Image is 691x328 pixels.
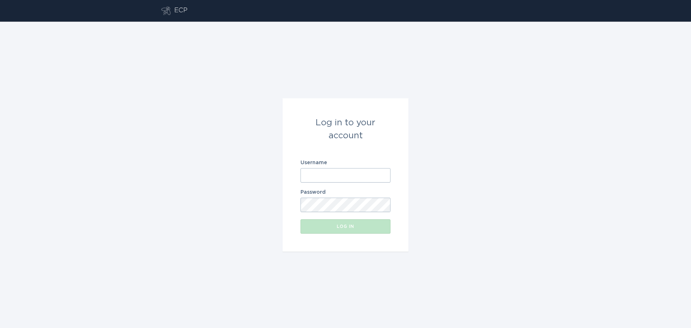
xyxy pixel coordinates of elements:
label: Username [301,160,390,165]
label: Password [301,190,390,195]
div: Log in to your account [301,116,390,142]
div: ECP [174,6,188,15]
button: Log in [301,219,390,234]
div: Log in [304,224,387,229]
button: Go to dashboard [161,6,171,15]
